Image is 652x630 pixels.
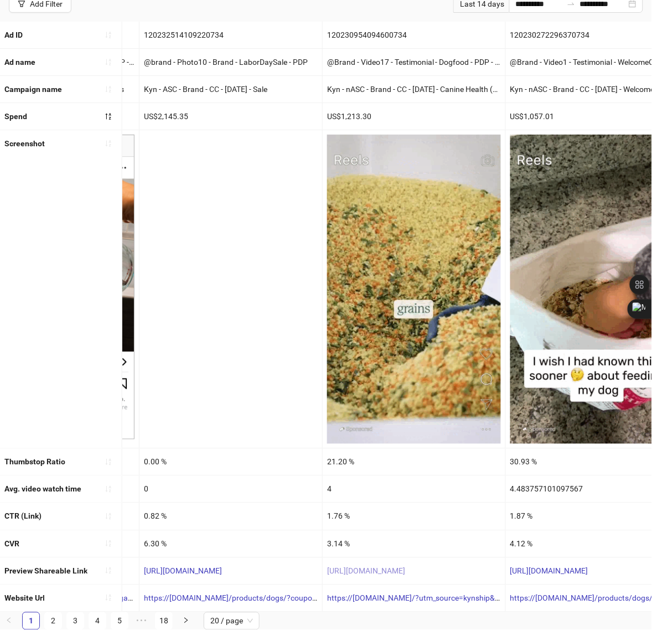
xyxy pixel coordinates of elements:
[323,503,505,530] div: 1.76 %
[139,503,322,530] div: 0.82 %
[139,476,322,503] div: 0
[111,613,128,629] a: 5
[139,22,322,48] div: 120232514109220734
[323,76,505,103] div: Kyn - nASC - Brand - CC - [DATE] - Canine Health (base mix)
[4,567,87,576] b: Preview Shareable Link
[105,85,112,93] span: sort-ascending
[6,617,12,624] span: left
[105,594,112,602] span: sort-ascending
[210,613,253,629] span: 20 / page
[4,139,45,148] b: Screenshot
[510,567,588,576] a: [URL][DOMAIN_NAME]
[139,49,322,75] div: @brand - Photo10 - Brand - LaborDaySale - PDP
[139,103,322,130] div: US$2,145.35
[139,449,322,475] div: 0.00 %
[89,613,106,629] a: 4
[89,612,106,630] li: 4
[4,485,81,494] b: Avg. video watch time
[105,540,112,547] span: sort-ascending
[23,613,39,629] a: 1
[327,135,501,444] img: Screenshot 120230954094600734
[323,49,505,75] div: @Brand - Video17 - Testimonial - Dogfood - PDP - DH645811 - [DATE] - Copy 2
[183,617,189,624] span: right
[105,58,112,66] span: sort-ascending
[4,30,23,39] b: Ad ID
[204,612,260,630] div: Page Size
[4,540,19,549] b: CVR
[323,476,505,503] div: 4
[323,103,505,130] div: US$1,213.30
[111,612,128,630] li: 5
[139,531,322,557] div: 6.30 %
[105,112,112,120] span: sort-descending
[156,613,172,629] a: 18
[323,531,505,557] div: 3.14 %
[66,612,84,630] li: 3
[105,485,112,493] span: sort-ascending
[4,58,35,66] b: Ad name
[44,612,62,630] li: 2
[4,85,62,94] b: Campaign name
[4,594,45,603] b: Website Url
[177,612,195,630] li: Next Page
[67,613,84,629] a: 3
[45,613,61,629] a: 2
[105,458,112,466] span: sort-ascending
[323,22,505,48] div: 120230954094600734
[177,612,195,630] button: right
[4,112,27,121] b: Spend
[4,512,42,521] b: CTR (Link)
[105,140,112,147] span: sort-ascending
[133,612,151,630] span: •••
[105,567,112,575] span: sort-ascending
[144,567,222,576] a: [URL][DOMAIN_NAME]
[22,612,40,630] li: 1
[139,76,322,103] div: Kyn - ASC - Brand - CC - [DATE] - Sale
[105,513,112,520] span: sort-ascending
[4,458,65,467] b: Thumbstop Ratio
[323,449,505,475] div: 21.20 %
[155,612,173,630] li: 18
[133,612,151,630] li: Next 5 Pages
[327,567,405,576] a: [URL][DOMAIN_NAME]
[105,31,112,39] span: sort-ascending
